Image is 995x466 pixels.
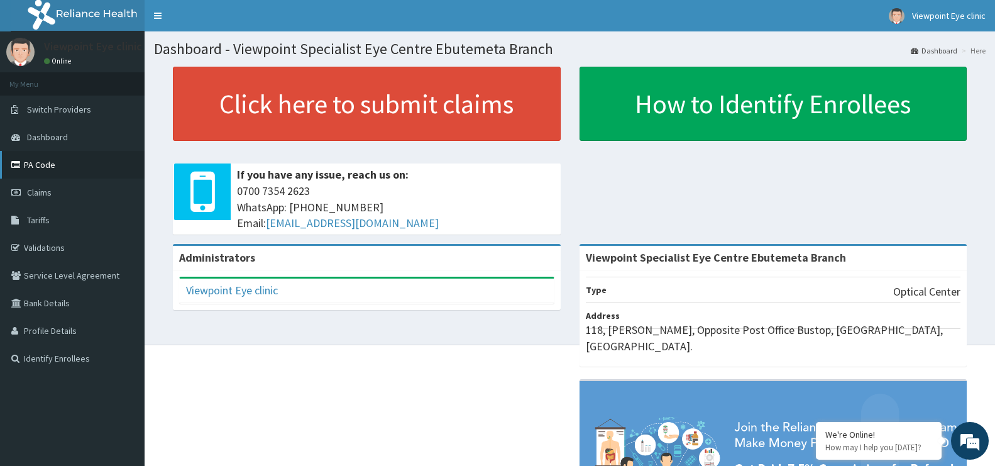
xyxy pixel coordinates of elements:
[586,310,620,321] b: Address
[889,8,904,24] img: User Image
[580,67,967,141] a: How to Identify Enrollees
[266,216,439,230] a: [EMAIL_ADDRESS][DOMAIN_NAME]
[959,45,986,56] li: Here
[825,429,932,440] div: We're Online!
[237,167,409,182] b: If you have any issue, reach us on:
[44,57,74,65] a: Online
[586,250,846,265] strong: Viewpoint Specialist Eye Centre Ebutemeta Branch
[825,442,932,453] p: How may I help you today?
[173,67,561,141] a: Click here to submit claims
[154,41,986,57] h1: Dashboard - Viewpoint Specialist Eye Centre Ebutemeta Branch
[237,183,554,231] span: 0700 7354 2623 WhatsApp: [PHONE_NUMBER] Email:
[6,38,35,66] img: User Image
[179,250,255,265] b: Administrators
[27,104,91,115] span: Switch Providers
[27,214,50,226] span: Tariffs
[186,283,278,297] a: Viewpoint Eye clinic
[586,322,961,354] p: 118, [PERSON_NAME], Opposite Post Office Bustop, [GEOGRAPHIC_DATA], [GEOGRAPHIC_DATA].
[27,131,68,143] span: Dashboard
[586,284,607,296] b: Type
[911,45,957,56] a: Dashboard
[27,187,52,198] span: Claims
[912,10,986,21] span: Viewpoint Eye clinic
[893,284,960,300] p: Optical Center
[44,41,142,52] p: Viewpoint Eye clinic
